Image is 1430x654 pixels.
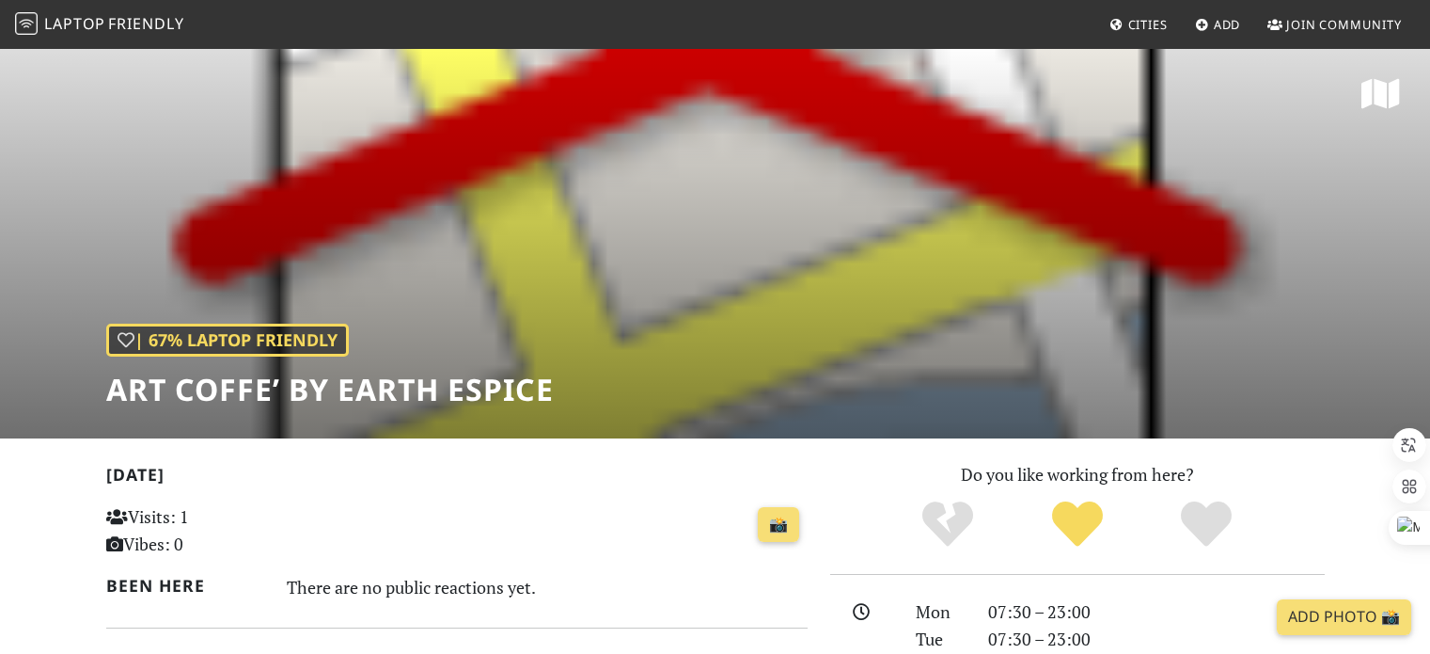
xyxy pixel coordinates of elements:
div: Definitely! [1141,499,1271,550]
div: 07:30 – 23:00 [977,626,1336,653]
a: 📸 [758,507,799,543]
h1: Art Coffe’ by Earth Espice [106,372,554,407]
a: Add [1187,8,1249,41]
h2: Been here [106,576,265,596]
span: Add [1214,16,1241,33]
h2: [DATE] [106,465,808,492]
div: There are no public reactions yet. [287,572,808,602]
a: LaptopFriendly LaptopFriendly [15,8,184,41]
p: Do you like working from here? [830,461,1325,488]
div: No [883,499,1013,550]
span: Friendly [108,13,183,34]
div: | 67% Laptop Friendly [106,324,349,357]
span: Laptop [44,13,105,34]
div: Tue [904,626,976,653]
div: Mon [904,598,976,626]
p: Visits: 1 Vibes: 0 [106,503,325,558]
img: LaptopFriendly [15,12,38,35]
span: Join Community [1286,16,1402,33]
a: Cities [1102,8,1175,41]
span: Cities [1128,16,1168,33]
a: Add Photo 📸 [1277,599,1411,635]
div: Yes [1013,499,1142,550]
a: Join Community [1260,8,1409,41]
div: 07:30 – 23:00 [977,598,1336,626]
